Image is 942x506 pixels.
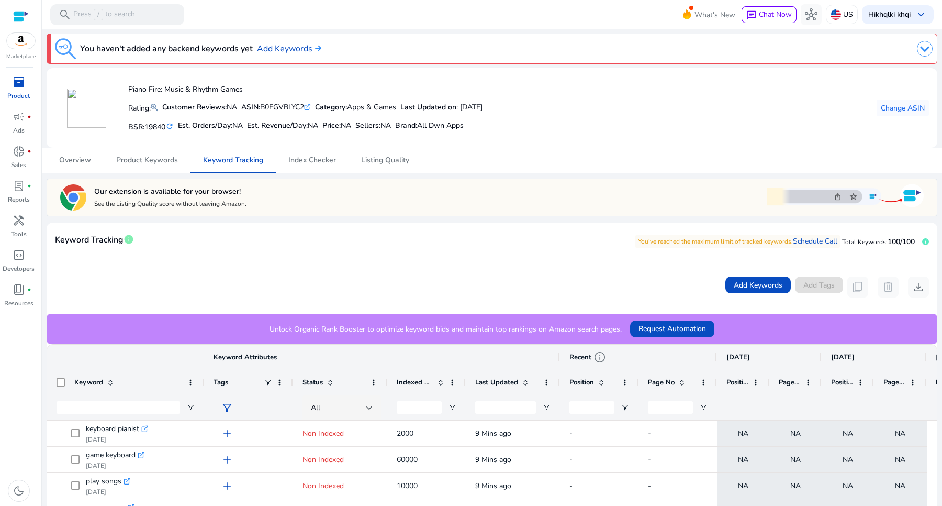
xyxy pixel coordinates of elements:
span: info [124,234,134,245]
span: Page No [883,378,905,387]
b: Customer Reviews: [162,102,227,112]
span: inventory_2 [13,76,25,89]
p: Resources [4,299,33,308]
span: - [648,455,651,465]
span: 9 Mins ago [475,481,511,491]
span: Product Keywords [116,157,178,164]
span: play songs [86,474,121,489]
p: [DATE] [86,461,144,470]
span: hub [805,8,817,21]
span: Position [831,378,853,387]
span: All Dwn Apps [417,120,464,130]
img: dropdown-arrow.svg [917,41,933,57]
span: - [569,481,573,491]
input: Indexed Products Filter Input [397,401,442,414]
button: Open Filter Menu [621,403,629,412]
span: Total Keywords: [842,238,888,246]
span: Non Indexed [302,481,344,491]
span: - [648,428,651,438]
input: Position Filter Input [569,401,614,414]
span: fiber_manual_record [27,149,31,153]
h3: You haven't added any backend keywords yet [80,42,253,55]
span: Tags [214,378,228,387]
button: Open Filter Menu [448,403,456,412]
p: Rating: [128,101,158,114]
button: chatChat Now [742,6,797,23]
a: Schedule Call [793,236,837,246]
span: Request Automation [638,323,706,334]
button: Request Automation [630,321,714,337]
span: Position [726,378,748,387]
h5: Sellers: [355,122,391,130]
span: search [59,8,71,21]
span: NA [843,475,853,497]
span: Keyword Attributes [214,353,277,362]
mat-icon: refresh [165,122,174,131]
span: handyman [13,214,25,227]
span: Page No [648,378,675,387]
span: What's New [694,6,735,24]
div: NA [162,102,237,113]
span: Last Updated [475,378,518,387]
span: add [221,427,233,440]
span: NA [738,423,748,444]
input: Last Updated Filter Input [475,401,536,414]
div: Recent [569,351,606,364]
input: Keyword Filter Input [57,401,180,414]
span: add [221,480,233,492]
span: Listing Quality [361,157,409,164]
span: - [648,481,651,491]
button: Open Filter Menu [699,403,708,412]
span: NA [843,449,853,470]
div: Apps & Games [315,102,396,113]
span: 2000 [397,428,413,438]
span: / [94,9,103,20]
span: keyboard_arrow_down [915,8,927,21]
b: ASIN: [241,102,260,112]
button: Add Keywords [725,277,791,293]
span: fiber_manual_record [27,288,31,292]
span: filter_alt [221,402,233,414]
h4: Piano Fire: Music & Rhythm Games [128,85,483,94]
span: [DATE] [831,353,855,362]
img: chrome-logo.svg [60,184,86,211]
p: Press to search [73,9,135,20]
h5: Our extension is available for your browser! [94,187,246,196]
p: Developers [3,264,35,273]
p: Unlock Organic Rank Booster to optimize keyword bids and maintain top rankings on Amazon search p... [270,324,622,335]
button: Change ASIN [877,100,929,116]
span: NA [790,423,801,444]
div: : [DATE] [400,102,483,113]
span: Keyword [74,378,103,387]
span: Overview [59,157,91,164]
span: NA [341,120,351,130]
span: lab_profile [13,180,25,192]
span: Index Checker [288,157,336,164]
span: Chat Now [759,9,792,19]
span: - [569,455,573,465]
a: Add Keywords [257,42,321,55]
span: Change ASIN [881,103,925,114]
div: B0FGVBLYC2 [241,102,311,113]
span: fiber_manual_record [27,184,31,188]
span: NA [738,475,748,497]
span: Keyword Tracking [55,231,124,249]
input: Page No Filter Input [648,401,693,414]
h5: Est. Revenue/Day: [247,122,318,130]
p: Sales [11,160,26,170]
span: Indexed Products [397,378,433,387]
span: Page No [779,378,801,387]
b: Category: [315,102,347,112]
b: khqlki khqi [876,9,911,19]
span: 9 Mins ago [475,455,511,465]
span: keyboard pianist [86,422,139,436]
button: Open Filter Menu [186,403,195,412]
p: [DATE] [86,488,130,496]
button: download [908,277,929,298]
p: [DATE] [86,435,148,444]
p: Reports [8,195,30,204]
p: Tools [11,229,27,239]
span: NA [308,120,318,130]
span: Keyword Tracking [203,157,263,164]
span: NA [790,449,801,470]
